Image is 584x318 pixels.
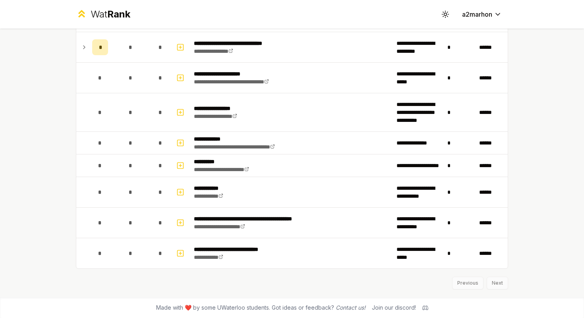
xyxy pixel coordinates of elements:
[456,7,508,21] button: a2marhon
[91,8,130,21] div: Wat
[107,8,130,20] span: Rank
[372,304,416,312] div: Join our discord!
[462,10,492,19] span: a2marhon
[76,8,130,21] a: WatRank
[336,304,365,311] a: Contact us!
[156,304,365,312] span: Made with ❤️ by some UWaterloo students. Got ideas or feedback?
